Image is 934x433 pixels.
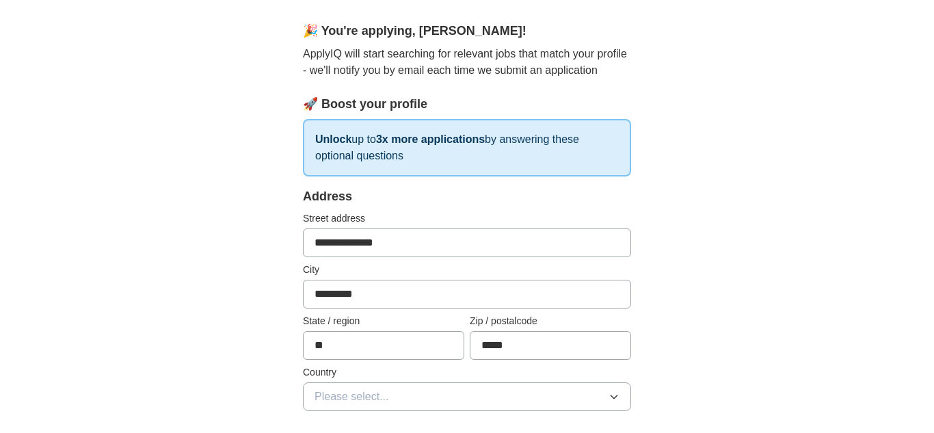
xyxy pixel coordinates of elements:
p: ApplyIQ will start searching for relevant jobs that match your profile - we'll notify you by emai... [303,46,631,79]
strong: 3x more applications [376,133,485,145]
label: State / region [303,314,464,328]
div: 🚀 Boost your profile [303,95,631,114]
span: Please select... [315,389,389,405]
strong: Unlock [315,133,351,145]
button: Please select... [303,382,631,411]
label: Street address [303,211,631,226]
p: up to by answering these optional questions [303,119,631,176]
label: Zip / postalcode [470,314,631,328]
div: 🎉 You're applying , [PERSON_NAME] ! [303,22,631,40]
div: Address [303,187,631,206]
label: City [303,263,631,277]
label: Country [303,365,631,380]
